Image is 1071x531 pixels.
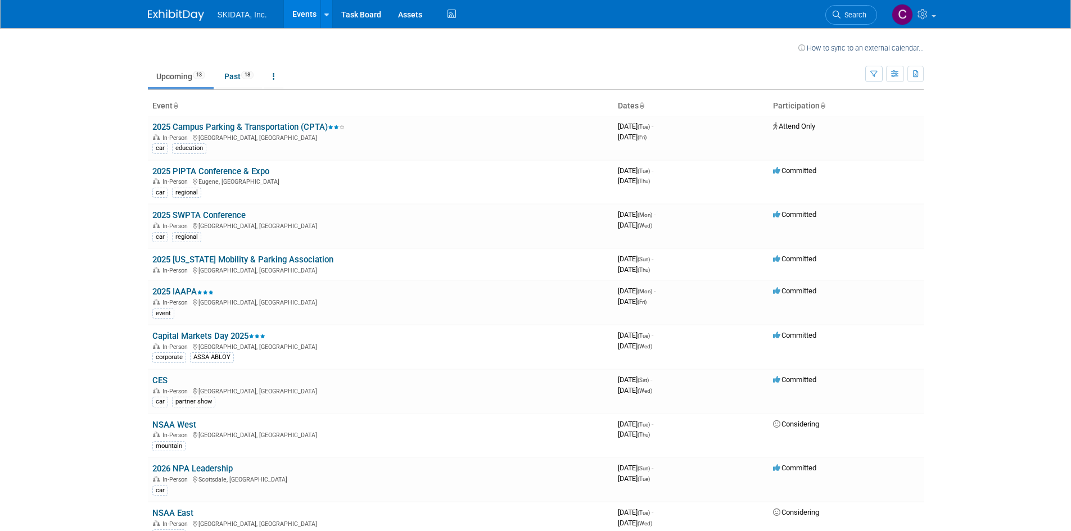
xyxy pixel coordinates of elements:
[618,176,650,185] span: [DATE]
[162,134,191,142] span: In-Person
[639,101,644,110] a: Sort by Start Date
[162,520,191,528] span: In-Person
[773,375,816,384] span: Committed
[152,474,609,483] div: Scottsdale, [GEOGRAPHIC_DATA]
[638,377,649,383] span: (Sat)
[153,178,160,184] img: In-Person Event
[618,342,652,350] span: [DATE]
[820,101,825,110] a: Sort by Participation Type
[148,10,204,21] img: ExhibitDay
[638,212,652,218] span: (Mon)
[638,421,650,428] span: (Tue)
[153,134,160,140] img: In-Person Event
[172,188,201,198] div: regional
[152,232,168,242] div: car
[638,124,650,130] span: (Tue)
[638,388,652,394] span: (Wed)
[773,122,815,130] span: Attend Only
[618,255,653,263] span: [DATE]
[638,333,650,339] span: (Tue)
[652,508,653,516] span: -
[769,97,924,116] th: Participation
[216,66,262,87] a: Past18
[892,4,913,25] img: Carly Jansen
[618,519,652,527] span: [DATE]
[638,432,650,438] span: (Thu)
[840,11,866,19] span: Search
[638,299,647,305] span: (Fri)
[153,388,160,393] img: In-Person Event
[652,420,653,428] span: -
[638,343,652,350] span: (Wed)
[638,267,650,273] span: (Thu)
[152,143,168,153] div: car
[152,485,168,496] div: car
[153,476,160,482] img: In-Person Event
[638,510,650,516] span: (Tue)
[152,308,174,319] div: event
[153,343,160,349] img: In-Person Event
[152,331,265,341] a: Capital Markets Day 2025
[638,465,650,471] span: (Sun)
[148,66,214,87] a: Upcoming13
[798,44,924,52] a: How to sync to an external calendar...
[825,5,877,25] a: Search
[152,352,186,362] div: corporate
[162,388,191,395] span: In-Person
[618,122,653,130] span: [DATE]
[218,10,267,19] span: SKIDATA, Inc.
[773,287,816,295] span: Committed
[618,331,653,339] span: [DATE]
[618,420,653,428] span: [DATE]
[618,386,652,394] span: [DATE]
[618,287,656,295] span: [DATE]
[773,166,816,175] span: Committed
[152,464,233,474] a: 2026 NPA Leadership
[152,386,609,395] div: [GEOGRAPHIC_DATA], [GEOGRAPHIC_DATA]
[618,297,647,306] span: [DATE]
[162,476,191,483] span: In-Person
[153,299,160,305] img: In-Person Event
[618,375,652,384] span: [DATE]
[654,287,656,295] span: -
[638,256,650,262] span: (Sun)
[153,520,160,526] img: In-Person Event
[162,223,191,230] span: In-Person
[173,101,178,110] a: Sort by Event Name
[152,265,609,274] div: [GEOGRAPHIC_DATA], [GEOGRAPHIC_DATA]
[773,508,819,516] span: Considering
[152,375,168,385] a: CES
[162,299,191,306] span: In-Person
[638,520,652,527] span: (Wed)
[152,287,214,297] a: 2025 IAAPA
[172,232,201,242] div: regional
[153,432,160,437] img: In-Person Event
[618,133,647,141] span: [DATE]
[618,464,653,472] span: [DATE]
[152,430,609,439] div: [GEOGRAPHIC_DATA], [GEOGRAPHIC_DATA]
[773,420,819,428] span: Considering
[153,223,160,228] img: In-Person Event
[153,267,160,273] img: In-Person Event
[773,464,816,472] span: Committed
[162,178,191,185] span: In-Person
[650,375,652,384] span: -
[618,474,650,483] span: [DATE]
[638,178,650,184] span: (Thu)
[654,210,656,219] span: -
[152,342,609,351] div: [GEOGRAPHIC_DATA], [GEOGRAPHIC_DATA]
[652,464,653,472] span: -
[172,143,206,153] div: education
[773,255,816,263] span: Committed
[652,122,653,130] span: -
[638,134,647,140] span: (Fri)
[162,267,191,274] span: In-Person
[152,420,196,430] a: NSAA West
[618,265,650,274] span: [DATE]
[618,210,656,219] span: [DATE]
[152,255,333,265] a: 2025 [US_STATE] Mobility & Parking Association
[652,166,653,175] span: -
[148,97,613,116] th: Event
[652,331,653,339] span: -
[638,288,652,294] span: (Mon)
